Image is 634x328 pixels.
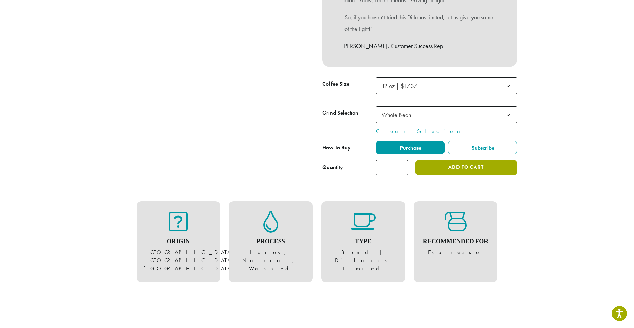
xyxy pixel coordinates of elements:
[143,238,214,245] h4: Origin
[328,211,398,273] figure: Blend | Dillanos Limited
[399,144,421,151] span: Purchase
[143,211,214,273] figure: [GEOGRAPHIC_DATA], [GEOGRAPHIC_DATA], [GEOGRAPHIC_DATA]
[376,106,517,123] span: Whole Bean
[322,108,376,118] label: Grind Selection
[376,77,517,94] span: 12 oz | $17.37
[415,160,517,175] button: Add to cart
[376,160,408,175] input: Product quantity
[322,79,376,89] label: Coffee Size
[328,238,398,245] h4: Type
[376,127,517,135] a: Clear Selection
[470,144,494,151] span: Subscribe
[382,82,417,90] span: 12 oz | $17.37
[382,111,411,119] span: Whole Bean
[344,12,495,35] p: So, if you haven’t tried this Dillanos limited, let us give you some of the light!”
[322,144,351,151] span: How To Buy
[236,238,306,245] h4: Process
[322,163,343,172] div: Quantity
[338,40,502,52] p: – [PERSON_NAME], Customer Success Rep
[379,108,418,121] span: Whole Bean
[421,238,491,245] h4: Recommended For
[421,211,491,256] figure: Espresso
[379,79,424,92] span: 12 oz | $17.37
[236,211,306,273] figure: Honey, Natural, Washed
